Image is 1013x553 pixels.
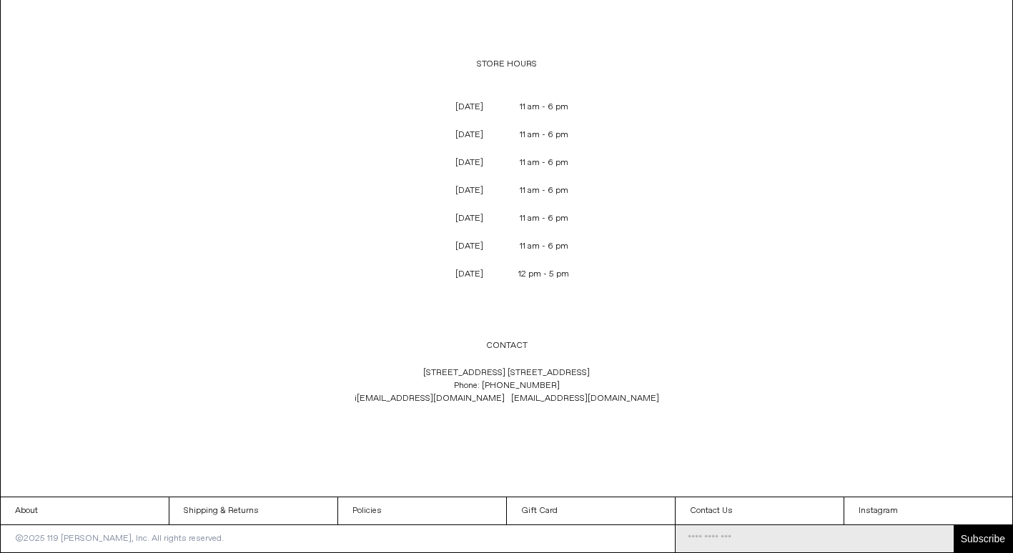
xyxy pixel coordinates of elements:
a: About [1,497,169,524]
p: 11 am - 6 pm [507,149,581,176]
p: 11 am - 6 pm [507,121,581,149]
p: [DATE] [432,177,506,204]
button: Subscribe [954,525,1012,552]
p: [DATE] [432,261,506,288]
a: [EMAIL_ADDRESS][DOMAIN_NAME] [357,393,505,404]
p: [DATE] [432,94,506,121]
a: [EMAIL_ADDRESS][DOMAIN_NAME] [511,393,659,404]
p: [DATE] [432,233,506,260]
p: 11 am - 6 pm [507,205,581,232]
p: [STREET_ADDRESS] [STREET_ADDRESS] Phone: [PHONE_NUMBER] [270,359,743,412]
p: STORE HOURS [270,51,743,78]
p: 12 pm - 5 pm [507,261,581,288]
p: 11 am - 6 pm [507,233,581,260]
a: Contact Us [676,497,844,524]
a: Gift Card [507,497,675,524]
p: 11 am - 6 pm [507,94,581,121]
p: CONTACT [270,332,743,359]
input: Email Address [676,525,953,552]
p: [DATE] [432,121,506,149]
a: Instagram [844,497,1012,524]
p: 11 am - 6 pm [507,177,581,204]
p: [DATE] [432,205,506,232]
p: [DATE] [432,149,506,176]
p: ©2025 119 [PERSON_NAME], Inc. All rights reserved. [1,525,238,552]
a: Policies [338,497,506,524]
a: Shipping & Returns [169,497,337,524]
span: i [355,393,511,404]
